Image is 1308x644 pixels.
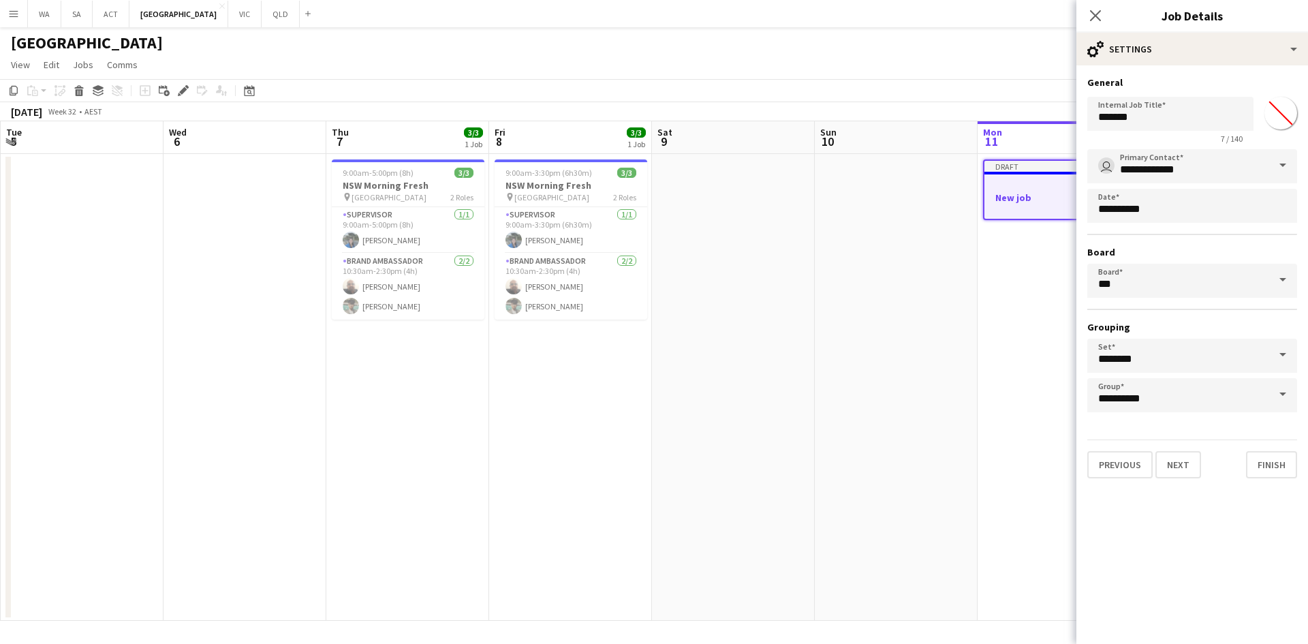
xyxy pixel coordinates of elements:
button: Finish [1246,451,1297,478]
h3: Job Details [1076,7,1308,25]
span: Fri [495,126,505,138]
span: 8 [493,134,505,149]
button: VIC [228,1,262,27]
span: 3/3 [454,168,473,178]
span: Mon [983,126,1002,138]
app-job-card: 9:00am-5:00pm (8h)3/3NSW Morning Fresh [GEOGRAPHIC_DATA]2 RolesSupervisor1/19:00am-5:00pm (8h)[PE... [332,159,484,320]
h3: New job [984,191,1134,204]
span: 9 [655,134,672,149]
h3: Board [1087,246,1297,258]
span: 2 Roles [613,192,636,202]
span: Comms [107,59,138,71]
span: [GEOGRAPHIC_DATA] [514,192,589,202]
span: 7 / 140 [1210,134,1253,144]
div: 1 Job [465,139,482,149]
a: Jobs [67,56,99,74]
span: Sun [820,126,837,138]
span: 9:00am-5:00pm (8h) [343,168,414,178]
app-card-role: Brand Ambassador2/210:30am-2:30pm (4h)[PERSON_NAME][PERSON_NAME] [332,254,484,320]
app-job-card: 9:00am-3:30pm (6h30m)3/3NSW Morning Fresh [GEOGRAPHIC_DATA]2 RolesSupervisor1/19:00am-3:30pm (6h3... [495,159,647,320]
span: 9:00am-3:30pm (6h30m) [505,168,592,178]
span: Wed [169,126,187,138]
span: 6 [167,134,187,149]
h3: NSW Morning Fresh [332,179,484,191]
app-job-card: DraftNew job [983,159,1136,220]
a: Comms [102,56,143,74]
span: 5 [4,134,22,149]
app-card-role: Brand Ambassador2/210:30am-2:30pm (4h)[PERSON_NAME][PERSON_NAME] [495,254,647,320]
span: 3/3 [617,168,636,178]
span: 3/3 [464,127,483,138]
div: AEST [84,106,102,117]
app-card-role: Supervisor1/19:00am-3:30pm (6h30m)[PERSON_NAME] [495,207,647,254]
h1: [GEOGRAPHIC_DATA] [11,33,163,53]
div: Draft [984,161,1134,172]
h3: NSW Morning Fresh [495,179,647,191]
button: QLD [262,1,300,27]
a: View [5,56,35,74]
h3: General [1087,76,1297,89]
div: 1 Job [627,139,645,149]
span: [GEOGRAPHIC_DATA] [352,192,426,202]
span: 10 [818,134,837,149]
span: Jobs [73,59,93,71]
span: 3/3 [627,127,646,138]
button: WA [28,1,61,27]
span: Sat [657,126,672,138]
span: 2 Roles [450,192,473,202]
button: ACT [93,1,129,27]
span: Week 32 [45,106,79,117]
span: 7 [330,134,349,149]
span: Tue [6,126,22,138]
button: Previous [1087,451,1153,478]
button: [GEOGRAPHIC_DATA] [129,1,228,27]
app-card-role: Supervisor1/19:00am-5:00pm (8h)[PERSON_NAME] [332,207,484,254]
a: Edit [38,56,65,74]
span: View [11,59,30,71]
button: Next [1155,451,1201,478]
span: Thu [332,126,349,138]
span: Edit [44,59,59,71]
div: Settings [1076,33,1308,65]
button: SA [61,1,93,27]
div: [DATE] [11,105,42,119]
span: 11 [981,134,1002,149]
h3: Grouping [1087,321,1297,333]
